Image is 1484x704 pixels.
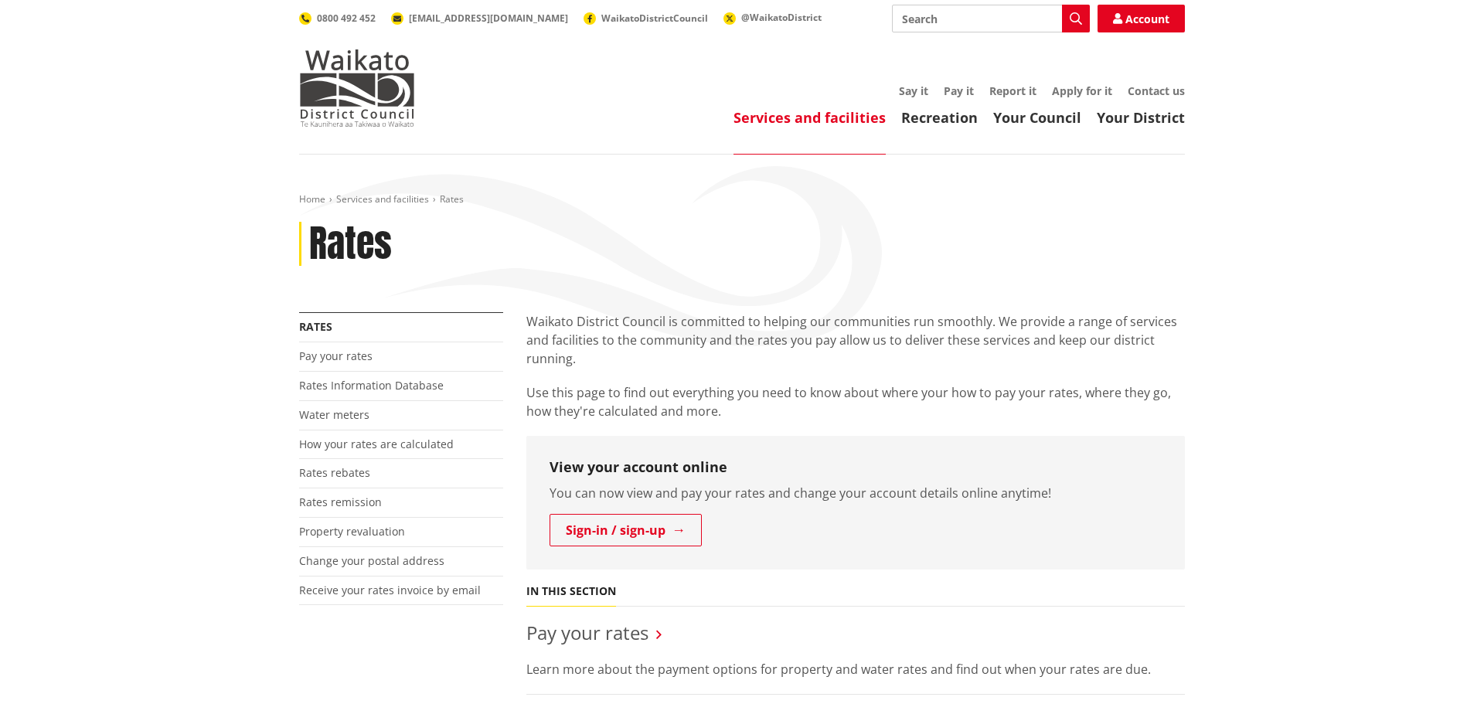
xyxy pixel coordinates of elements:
a: Apply for it [1052,83,1112,98]
p: Use this page to find out everything you need to know about where your how to pay your rates, whe... [526,383,1185,420]
a: [EMAIL_ADDRESS][DOMAIN_NAME] [391,12,568,25]
a: Home [299,192,325,206]
a: Pay your rates [299,349,373,363]
a: Rates rebates [299,465,370,480]
img: Waikato District Council - Te Kaunihera aa Takiwaa o Waikato [299,49,415,127]
a: Sign-in / sign-up [550,514,702,546]
a: Your Council [993,108,1081,127]
span: 0800 492 452 [317,12,376,25]
a: Pay your rates [526,620,648,645]
p: Learn more about the payment options for property and water rates and find out when your rates ar... [526,660,1185,678]
a: 0800 492 452 [299,12,376,25]
a: Report it [989,83,1036,98]
h5: In this section [526,585,616,598]
a: Rates remission [299,495,382,509]
p: You can now view and pay your rates and change your account details online anytime! [550,484,1162,502]
h3: View your account online [550,459,1162,476]
a: Recreation [901,108,978,127]
a: Services and facilities [733,108,886,127]
input: Search input [892,5,1090,32]
span: [EMAIL_ADDRESS][DOMAIN_NAME] [409,12,568,25]
span: Rates [440,192,464,206]
p: Waikato District Council is committed to helping our communities run smoothly. We provide a range... [526,312,1185,368]
a: Services and facilities [336,192,429,206]
a: Your District [1097,108,1185,127]
span: @WaikatoDistrict [741,11,822,24]
span: WaikatoDistrictCouncil [601,12,708,25]
nav: breadcrumb [299,193,1185,206]
a: Change your postal address [299,553,444,568]
h1: Rates [309,222,392,267]
a: How your rates are calculated [299,437,454,451]
a: Receive your rates invoice by email [299,583,481,597]
a: Contact us [1128,83,1185,98]
a: @WaikatoDistrict [723,11,822,24]
a: Rates [299,319,332,334]
a: Rates Information Database [299,378,444,393]
a: WaikatoDistrictCouncil [584,12,708,25]
a: Property revaluation [299,524,405,539]
a: Account [1098,5,1185,32]
a: Say it [899,83,928,98]
a: Water meters [299,407,369,422]
a: Pay it [944,83,974,98]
